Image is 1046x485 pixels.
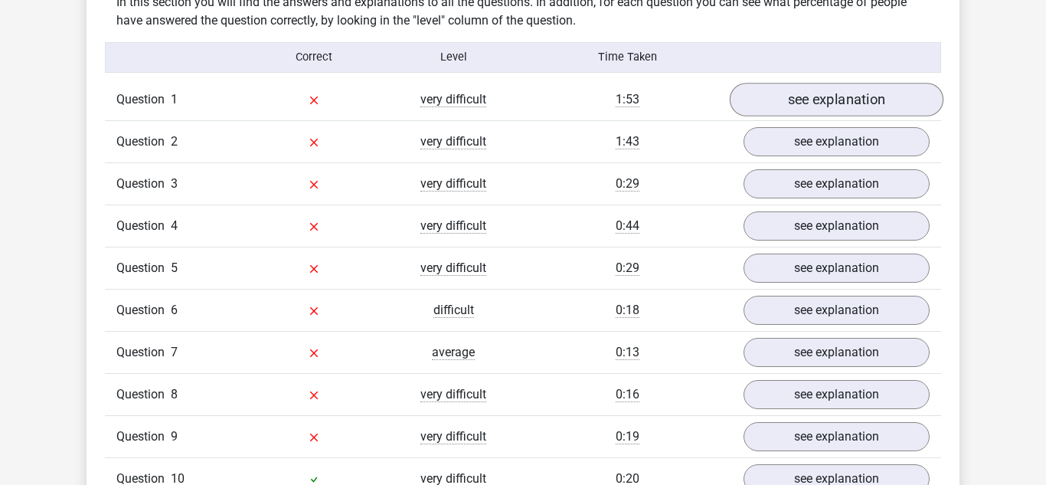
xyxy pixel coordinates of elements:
span: 4 [171,218,178,233]
span: 0:29 [616,261,639,276]
span: very difficult [420,92,486,107]
a: see explanation [744,127,930,156]
a: see explanation [744,380,930,409]
span: Question [116,428,171,446]
div: Level [384,49,523,66]
span: Question [116,385,171,404]
span: very difficult [420,218,486,234]
span: 1:43 [616,134,639,149]
span: 0:19 [616,429,639,444]
span: very difficult [420,134,486,149]
span: 2 [171,134,178,149]
span: 7 [171,345,178,359]
span: Question [116,133,171,151]
span: very difficult [420,261,486,276]
span: 1:53 [616,92,639,107]
span: 3 [171,176,178,191]
span: Question [116,217,171,235]
a: see explanation [744,169,930,198]
span: 0:13 [616,345,639,360]
a: see explanation [744,254,930,283]
span: Question [116,175,171,193]
a: see explanation [730,83,943,116]
span: 8 [171,387,178,401]
span: 0:29 [616,176,639,192]
span: Question [116,343,171,362]
span: 1 [171,92,178,107]
span: 6 [171,303,178,317]
span: difficult [433,303,474,318]
span: 5 [171,261,178,275]
a: see explanation [744,422,930,451]
a: see explanation [744,211,930,241]
span: Question [116,90,171,109]
span: 0:44 [616,218,639,234]
span: very difficult [420,387,486,402]
span: very difficult [420,176,486,192]
span: Question [116,259,171,277]
span: 0:18 [616,303,639,318]
span: 9 [171,429,178,444]
div: Correct [245,49,384,66]
span: very difficult [420,429,486,444]
a: see explanation [744,296,930,325]
span: Question [116,301,171,320]
a: see explanation [744,338,930,367]
span: average [432,345,475,360]
div: Time Taken [523,49,732,66]
span: 0:16 [616,387,639,402]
